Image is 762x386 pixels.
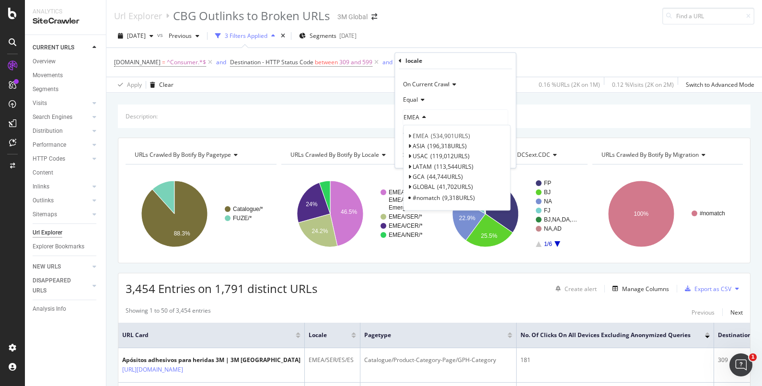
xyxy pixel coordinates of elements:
text: 1/6 [544,241,552,247]
svg: A chart. [592,172,741,256]
a: Inlinks [33,182,90,192]
span: ^Consumer.*$ [167,56,206,69]
input: Find a URL [662,8,754,24]
a: CURRENT URLS [33,43,90,53]
div: and [382,58,393,66]
span: 2025 Aug. 3rd [127,32,146,40]
div: Apply [127,81,142,89]
span: 1 [749,353,757,361]
div: 181 [520,356,710,364]
a: Overview [33,57,99,67]
iframe: Intercom live chat [729,353,752,376]
span: 196,318 URLS [427,142,467,150]
text: BJ [544,189,551,196]
text: Catalogue/* [233,206,263,212]
div: Performance [33,140,66,150]
a: Url Explorer [114,11,162,21]
button: and [382,58,393,67]
button: Manage Columns [609,283,669,294]
span: Previous [165,32,192,40]
span: locale [309,331,337,339]
text: 100% [634,211,648,217]
a: Explorer Bookmarks [33,242,99,252]
span: pagetype [364,331,493,339]
span: 534,901 URLS [431,132,470,140]
div: Description: [126,112,158,120]
div: 0.16 % URLs ( 2K on 1M ) [539,81,600,89]
text: NA,AD [544,225,562,232]
a: Performance [33,140,90,150]
text: EMEA/SER/* [389,213,422,220]
div: NEW URLS [33,262,61,272]
text: FUZE/* [233,215,252,222]
span: 44,744 URLS [427,173,463,181]
div: Apósitos adhesivos para heridas 3M | 3M [GEOGRAPHIC_DATA] [122,356,300,364]
div: Overview [33,57,56,67]
text: EMEA/NER/* [389,232,423,238]
span: 9,318 URLS [442,194,475,202]
button: Cancel [399,151,429,160]
div: SiteCrawler [33,16,98,27]
span: No. of Clicks On All Devices excluding anonymized queries [520,331,691,339]
span: URL Card [122,331,293,339]
button: [DATE] [114,28,157,44]
div: Switch to Advanced Mode [686,81,754,89]
span: EMEA [413,132,428,140]
div: locale [405,57,422,65]
a: HTTP Codes [33,154,90,164]
span: Destination - HTTP Status Code [230,58,313,66]
a: Segments [33,84,99,94]
div: Explorer Bookmarks [33,242,84,252]
div: Outlinks [33,196,54,206]
text: BJ,NA,DA,… [544,216,577,223]
div: 3M Global [337,12,368,22]
div: [DATE] [339,32,357,40]
div: Distribution [33,126,63,136]
span: between [315,58,338,66]
text: 46.5% [341,209,357,215]
div: Previous [692,308,715,316]
span: On Current Crawl [403,80,450,88]
a: Analysis Info [33,304,99,314]
div: Showing 1 to 50 of 3,454 entries [126,306,211,318]
div: Catalogue/Product-Category-Page/GPH-Category [364,356,512,364]
div: Url Explorer [33,228,62,238]
div: 3 Filters Applied [225,32,267,40]
span: URLs Crawled By Botify By migration [601,151,699,159]
div: Search Engines [33,112,72,122]
span: GLOBAL [413,183,435,191]
a: Url Explorer [33,228,99,238]
div: Content [33,168,53,178]
div: Sitemaps [33,210,57,220]
text: 22.9% [459,215,475,222]
button: Segments[DATE] [295,28,360,44]
div: Analysis Info [33,304,66,314]
span: 41,702 URLS [437,183,473,191]
div: Next [730,308,743,316]
text: EMEA/CER/* [389,222,423,229]
a: NEW URLS [33,262,90,272]
div: EMEA/SER/ES/ES [309,356,356,364]
a: Outlinks [33,196,90,206]
span: ASIA [413,142,425,150]
span: 309 and 599 [339,56,372,69]
span: Segments [310,32,336,40]
text: FJ [544,207,550,214]
text: 25.5% [481,233,497,239]
div: DISAPPEARED URLS [33,276,81,296]
div: HTTP Codes [33,154,65,164]
div: Manage Columns [622,285,669,293]
button: Create alert [552,281,597,296]
span: vs [157,31,165,39]
span: 119,012 URLS [430,152,470,161]
h4: URLs Crawled By Botify By pagetype [133,147,268,163]
span: LATAM [413,163,432,171]
span: URLs Crawled By Botify By pagetype [135,151,231,159]
div: and [216,58,226,66]
span: [DOMAIN_NAME] [114,58,161,66]
span: 113,544 URLS [434,163,473,171]
div: Clear [159,81,173,89]
span: USAC [413,152,428,161]
div: A chart. [126,172,274,256]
